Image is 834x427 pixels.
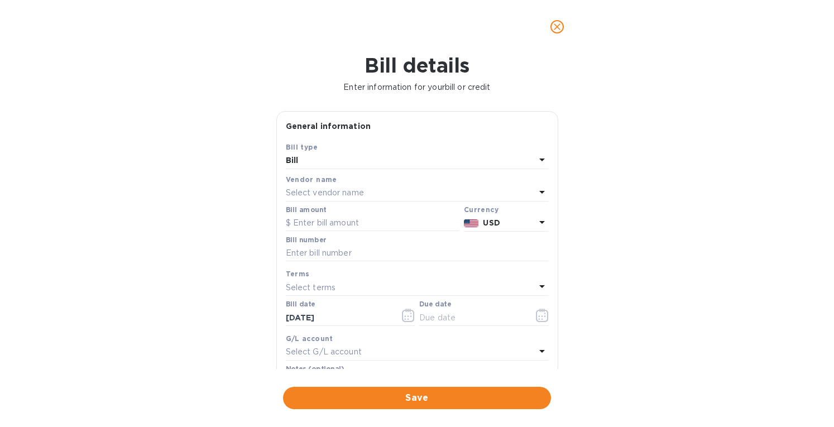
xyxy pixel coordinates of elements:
img: USD [464,219,479,227]
b: Vendor name [286,175,337,184]
input: Enter bill number [286,245,549,262]
label: Due date [419,301,451,308]
h1: Bill details [9,54,825,77]
b: G/L account [286,334,333,343]
b: Terms [286,270,310,278]
p: Select G/L account [286,346,362,358]
button: close [544,13,571,40]
input: $ Enter bill amount [286,215,459,232]
label: Bill number [286,237,326,243]
button: Save [283,387,551,409]
p: Select vendor name [286,187,364,199]
b: Currency [464,205,499,214]
span: Save [292,391,542,405]
p: Enter information for your bill or credit [9,81,825,93]
b: Bill type [286,143,318,151]
input: Due date [419,309,525,326]
label: Notes (optional) [286,366,344,372]
b: Bill [286,156,299,165]
label: Bill amount [286,207,326,213]
b: USD [483,218,500,227]
input: Select date [286,309,391,326]
label: Bill date [286,301,315,308]
p: Select terms [286,282,336,294]
b: General information [286,122,371,131]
